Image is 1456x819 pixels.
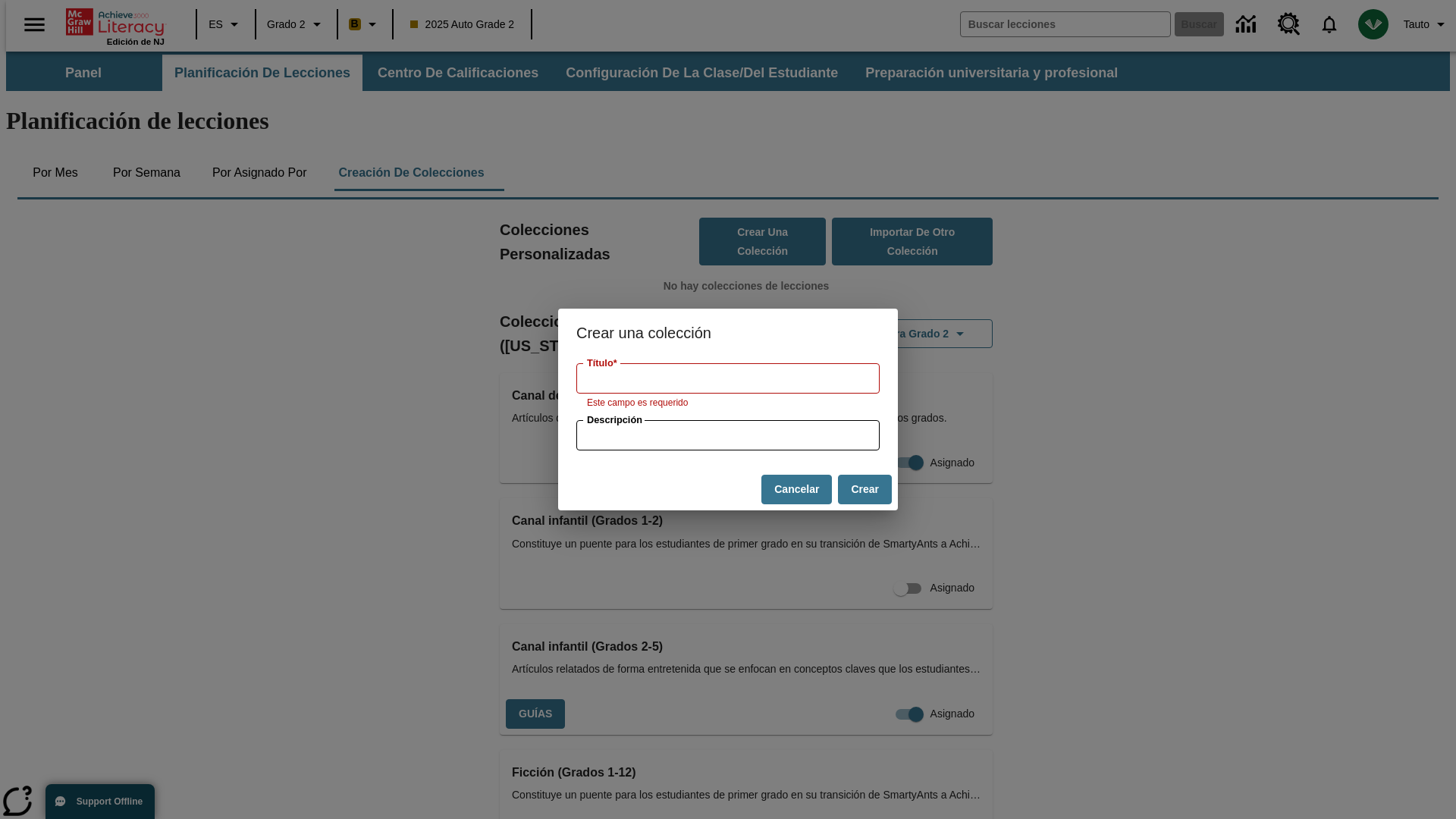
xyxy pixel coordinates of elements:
[761,475,832,504] button: Cancelar
[558,309,898,357] h2: Crear una colección
[838,475,892,504] button: Crear
[587,356,617,370] label: Tí­tulo
[587,396,869,411] p: Este campo es requerido
[587,413,642,427] label: Descripción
